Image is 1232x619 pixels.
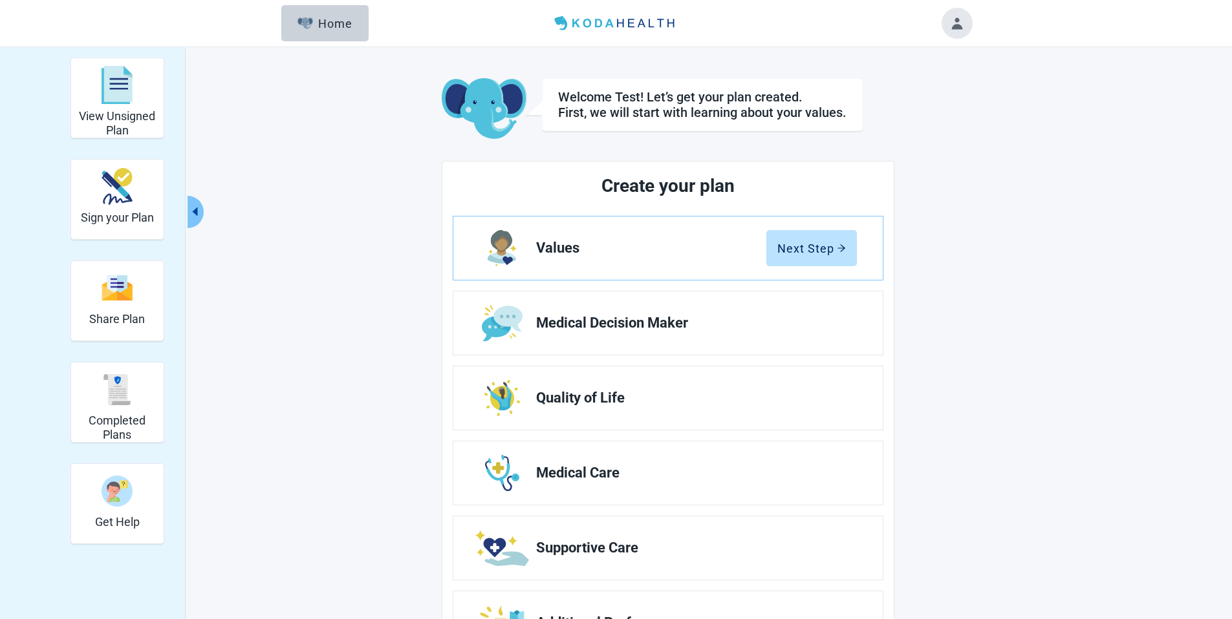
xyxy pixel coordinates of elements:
h2: Sign your Plan [81,211,154,225]
div: View Unsigned Plan [70,58,164,138]
div: Next Step [777,242,846,255]
img: Elephant [297,17,314,29]
div: Get Help [70,463,164,544]
button: Toggle account menu [942,8,973,39]
a: Edit Values section [453,216,883,280]
span: Quality of Life [536,390,847,406]
img: svg%3e [102,66,133,105]
a: Edit Medical Decision Maker section [453,291,883,355]
div: Welcome Test! Let’s get your plan created. First, we will start with learning about your values. [558,89,847,120]
img: make_plan_official-CpYJDfBD.svg [102,168,133,205]
img: svg%3e [102,274,133,302]
span: Supportive Care [536,540,847,556]
button: Collapse menu [188,196,204,228]
a: Edit Medical Care section [453,441,883,505]
img: Koda Health [549,13,682,34]
span: Medical Decision Maker [536,315,847,331]
a: Edit Supportive Care section [453,516,883,580]
img: svg%3e [102,374,133,405]
h2: Get Help [95,515,140,529]
span: arrow-right [837,244,846,253]
span: Values [536,240,766,256]
h2: Share Plan [89,312,145,326]
h2: Create your plan [501,172,835,200]
a: Edit Quality of Life section [453,366,883,430]
h2: View Unsigned Plan [76,109,158,137]
div: Share Plan [70,260,164,341]
button: ElephantHome [281,5,369,41]
span: caret-left [189,205,201,218]
h2: Completed Plans [76,414,158,441]
img: person-question-x68TBcxA.svg [102,476,133,507]
div: Sign your Plan [70,159,164,240]
span: Medical Care [536,465,847,481]
div: Home [297,17,353,30]
div: Completed Plans [70,362,164,443]
button: Next Steparrow-right [766,230,857,266]
img: Koda Elephant [442,78,526,140]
